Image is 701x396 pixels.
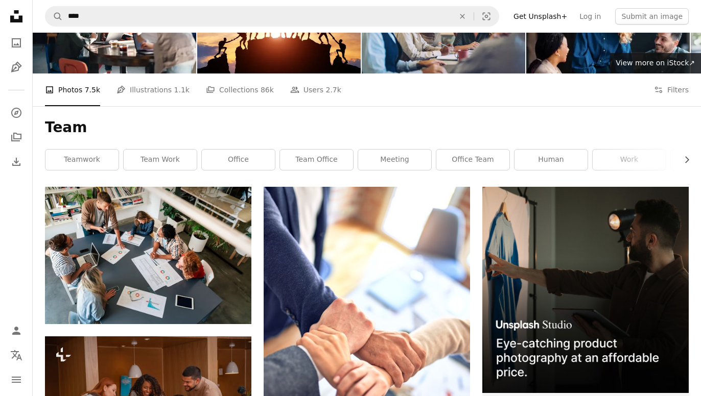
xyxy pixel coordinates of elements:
a: teamwork [45,150,119,170]
a: Users 2.7k [290,73,341,106]
button: Clear [451,7,474,26]
a: Collections 86k [206,73,274,106]
button: Visual search [474,7,499,26]
span: 1.1k [174,84,190,95]
img: Business people working office corporate meeting team startup concept [45,187,251,324]
button: Language [6,345,27,365]
button: Filters [654,73,689,106]
a: team work [124,150,197,170]
a: work [593,150,666,170]
span: 86k [261,84,274,95]
a: Illustrations 1.1k [116,73,190,106]
a: Home — Unsplash [6,6,27,29]
a: Collections [6,127,27,147]
a: Business people working office corporate meeting team startup concept [45,251,251,260]
a: Get Unsplash+ [507,8,573,24]
a: team office [280,150,353,170]
span: 2.7k [326,84,341,95]
a: Log in / Sign up [6,320,27,341]
button: scroll list to the right [677,150,689,170]
a: office [202,150,275,170]
a: meeting [358,150,431,170]
img: file-1715714098234-25b8b4e9d8faimage [482,187,689,393]
span: View more on iStock ↗ [616,59,695,67]
a: Log in [573,8,607,24]
button: Search Unsplash [45,7,63,26]
a: office team [436,150,509,170]
button: Menu [6,369,27,390]
a: Download History [6,152,27,172]
a: Illustrations [6,57,27,78]
a: View more on iStock↗ [610,53,701,73]
a: person in black long sleeve shirt holding persons hand [264,337,470,346]
h1: Team [45,118,689,137]
button: Submit an image [615,8,689,24]
a: Explore [6,103,27,123]
a: human [515,150,588,170]
form: Find visuals sitewide [45,6,499,27]
a: Photos [6,33,27,53]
